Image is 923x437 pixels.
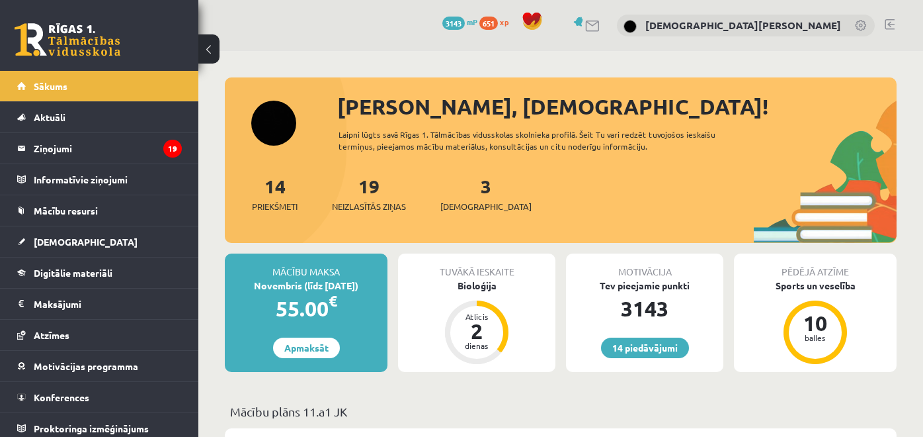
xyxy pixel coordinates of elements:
[479,17,498,30] span: 651
[17,289,182,319] a: Maksājumi
[17,258,182,288] a: Digitālie materiāli
[34,391,89,403] span: Konferences
[601,338,689,358] a: 14 piedāvājumi
[566,254,723,279] div: Motivācija
[17,320,182,350] a: Atzīmes
[34,164,182,195] legend: Informatīvie ziņojumi
[795,313,835,334] div: 10
[457,320,497,342] div: 2
[230,403,891,420] p: Mācību plāns 11.a1 JK
[440,174,532,213] a: 3[DEMOGRAPHIC_DATA]
[17,71,182,101] a: Sākums
[34,267,112,279] span: Digitālie materiāli
[225,279,387,293] div: Novembris (līdz [DATE])
[17,195,182,226] a: Mācību resursi
[163,140,182,158] i: 19
[17,164,182,195] a: Informatīvie ziņojumi
[734,254,897,279] div: Pēdējā atzīme
[273,338,340,358] a: Apmaksāt
[479,17,515,27] a: 651 xp
[17,133,182,164] a: Ziņojumi19
[225,293,387,324] div: 55.00
[734,279,897,293] div: Sports un veselība
[795,334,835,342] div: balles
[457,342,497,350] div: dienas
[17,226,182,257] a: [DEMOGRAPHIC_DATA]
[734,279,897,366] a: Sports un veselība 10 balles
[34,289,182,319] legend: Maksājumi
[440,200,532,213] span: [DEMOGRAPHIC_DATA]
[34,360,138,372] span: Motivācijas programma
[457,313,497,320] div: Atlicis
[332,174,406,213] a: 19Neizlasītās ziņas
[332,200,406,213] span: Neizlasītās ziņas
[34,236,138,248] span: [DEMOGRAPHIC_DATA]
[566,279,723,293] div: Tev pieejamie punkti
[225,254,387,279] div: Mācību maksa
[17,382,182,413] a: Konferences
[329,291,337,311] span: €
[17,351,182,381] a: Motivācijas programma
[398,279,555,293] div: Bioloģija
[34,205,98,217] span: Mācību resursi
[500,17,508,27] span: xp
[252,174,298,213] a: 14Priekšmeti
[15,23,120,56] a: Rīgas 1. Tālmācības vidusskola
[442,17,465,30] span: 3143
[623,20,637,33] img: Kristiāna Hofmane
[339,128,742,152] div: Laipni lūgts savā Rīgas 1. Tālmācības vidusskolas skolnieka profilā. Šeit Tu vari redzēt tuvojošo...
[566,293,723,324] div: 3143
[645,19,841,32] a: [DEMOGRAPHIC_DATA][PERSON_NAME]
[34,329,69,341] span: Atzīmes
[442,17,477,27] a: 3143 mP
[398,279,555,366] a: Bioloģija Atlicis 2 dienas
[34,133,182,164] legend: Ziņojumi
[17,102,182,132] a: Aktuāli
[34,80,67,92] span: Sākums
[467,17,477,27] span: mP
[34,422,149,434] span: Proktoringa izmēģinājums
[398,254,555,279] div: Tuvākā ieskaite
[252,200,298,213] span: Priekšmeti
[34,111,65,123] span: Aktuāli
[337,91,897,122] div: [PERSON_NAME], [DEMOGRAPHIC_DATA]!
